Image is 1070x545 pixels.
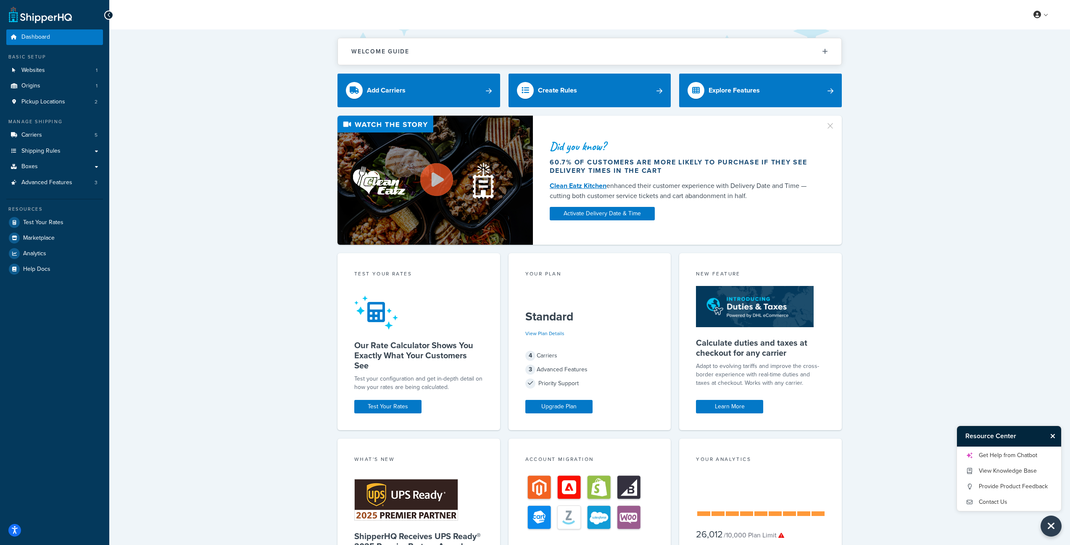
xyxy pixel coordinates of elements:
li: Advanced Features [6,175,103,190]
h5: Our Rate Calculator Shows You Exactly What Your Customers See [354,340,483,370]
li: Websites [6,63,103,78]
a: Activate Delivery Date & Time [550,207,655,220]
div: New Feature [696,270,825,280]
span: Marketplace [23,235,55,242]
a: Test Your Rates [6,215,103,230]
span: Origins [21,82,40,90]
span: Advanced Features [21,179,72,186]
li: Pickup Locations [6,94,103,110]
a: Clean Eatz Kitchen [550,181,606,190]
span: 3 [95,179,98,186]
span: Shipping Rules [21,148,61,155]
div: Create Rules [538,85,577,96]
button: Close Resource Center [1041,516,1062,537]
h5: Calculate duties and taxes at checkout for any carrier [696,338,825,358]
a: Create Rules [509,74,671,107]
a: Boxes [6,159,103,175]
a: Test Your Rates [354,400,422,413]
button: Welcome Guide [338,38,841,65]
a: Analytics [6,246,103,261]
a: Websites1 [6,63,103,78]
a: Pickup Locations2 [6,94,103,110]
span: Boxes [21,163,38,170]
div: Test your rates [354,270,483,280]
div: Basic Setup [6,53,103,61]
img: Video thumbnail [337,116,533,245]
div: 60.7% of customers are more likely to purchase if they see delivery times in the cart [550,158,815,175]
span: Analytics [23,250,46,257]
li: Origins [6,78,103,94]
span: 4 [525,351,535,361]
div: Your Plan [525,270,654,280]
div: Add Carriers [367,85,406,96]
span: 3 [525,365,535,375]
span: Carriers [21,132,42,139]
a: Carriers5 [6,127,103,143]
h5: Standard [525,310,654,323]
span: 2 [95,98,98,106]
a: Marketplace [6,230,103,246]
span: Dashboard [21,34,50,41]
a: View Knowledge Base [965,464,1053,478]
div: enhanced their customer experience with Delivery Date and Time — cutting both customer service ti... [550,181,815,201]
li: Carriers [6,127,103,143]
a: Contact Us [965,495,1053,509]
a: View Plan Details [525,330,564,337]
div: Priority Support [525,378,654,389]
button: Close Resource Center [1046,431,1061,441]
a: Explore Features [679,74,842,107]
a: Help Docs [6,262,103,277]
div: Advanced Features [525,364,654,376]
a: Dashboard [6,29,103,45]
h2: Welcome Guide [351,48,409,55]
a: Shipping Rules [6,143,103,159]
span: Pickup Locations [21,98,65,106]
a: Provide Product Feedback [965,480,1053,493]
a: Learn More [696,400,763,413]
span: Test Your Rates [23,219,63,226]
span: 1 [96,82,98,90]
a: Origins1 [6,78,103,94]
div: Did you know? [550,140,815,152]
span: 1 [96,67,98,74]
h3: Resource Center [957,426,1046,446]
a: Add Carriers [337,74,500,107]
span: Help Docs [23,266,50,273]
span: 5 [95,132,98,139]
div: Explore Features [709,85,760,96]
small: / 10,000 Plan Limit [724,530,784,540]
p: Adapt to evolving tariffs and improve the cross-border experience with real-time duties and taxes... [696,362,825,387]
div: Manage Shipping [6,118,103,125]
div: Carriers [525,350,654,362]
span: 26,012 [696,527,723,541]
div: Your Analytics [696,455,825,465]
span: Websites [21,67,45,74]
a: Upgrade Plan [525,400,593,413]
div: Resources [6,206,103,213]
div: Account Migration [525,455,654,465]
a: Get Help from Chatbot [965,449,1053,462]
a: Advanced Features3 [6,175,103,190]
div: Test your configuration and get in-depth detail on how your rates are being calculated. [354,375,483,392]
div: What's New [354,455,483,465]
